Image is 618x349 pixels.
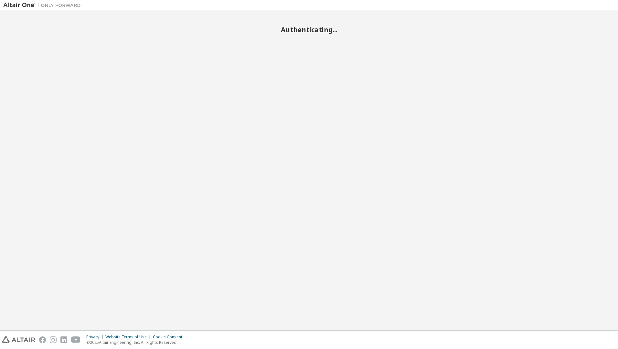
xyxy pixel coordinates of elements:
img: Altair One [3,2,84,8]
img: linkedin.svg [60,336,67,343]
div: Website Terms of Use [105,334,153,340]
div: Cookie Consent [153,334,186,340]
img: instagram.svg [50,336,57,343]
img: youtube.svg [71,336,80,343]
img: facebook.svg [39,336,46,343]
p: © 2025 Altair Engineering, Inc. All Rights Reserved. [86,340,186,345]
h2: Authenticating... [3,25,615,34]
img: altair_logo.svg [2,336,35,343]
div: Privacy [86,334,105,340]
